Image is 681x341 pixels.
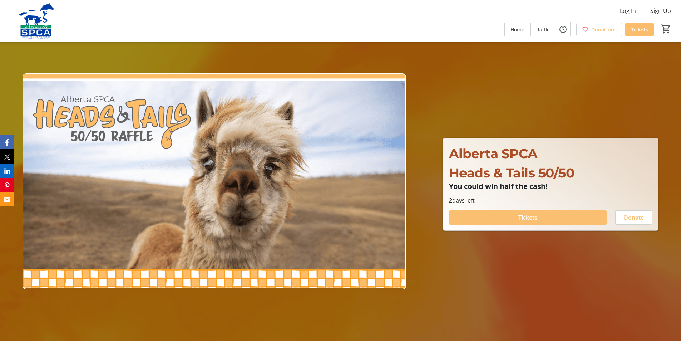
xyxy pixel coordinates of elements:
p: You could win half the cash! [449,182,652,190]
img: Alberta SPCA's Logo [4,3,68,39]
span: Home [510,26,524,33]
span: 2 [449,196,452,204]
img: Campaign CTA Media Photo [23,73,406,289]
span: Alberta SPCA [449,146,538,161]
button: Sign Up [645,5,677,16]
span: Heads & Tails 50/50 [449,165,574,181]
a: Donations [576,23,622,36]
a: Tickets [625,23,654,36]
span: Tickets [518,213,537,222]
span: Raffle [536,26,550,33]
button: Cart [660,23,672,35]
a: Home [505,23,530,36]
button: Log In [614,5,642,16]
span: Sign Up [650,6,671,15]
button: Help [556,22,570,36]
button: Donate [615,210,652,225]
span: Log In [620,6,636,15]
span: Donations [591,26,617,33]
span: Donate [624,213,644,222]
span: Tickets [631,26,648,33]
button: Tickets [449,210,607,225]
a: Raffle [531,23,556,36]
p: days left [449,196,652,205]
